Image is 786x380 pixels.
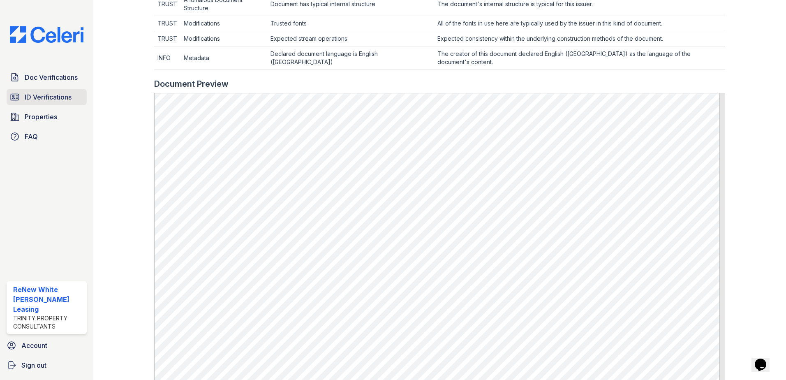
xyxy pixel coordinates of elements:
iframe: chat widget [751,347,778,372]
a: ID Verifications [7,89,87,105]
td: Declared document language is English ([GEOGRAPHIC_DATA]) [267,46,434,70]
td: Expected stream operations [267,31,434,46]
span: Account [21,341,47,350]
td: Expected consistency within the underlying construction methods of the document. [434,31,726,46]
a: Sign out [3,357,90,373]
a: Account [3,337,90,354]
a: FAQ [7,128,87,145]
td: Trusted fonts [267,16,434,31]
td: INFO [154,46,180,70]
td: Metadata [180,46,267,70]
td: The creator of this document declared English ([GEOGRAPHIC_DATA]) as the language of the document... [434,46,726,70]
div: Document Preview [154,78,229,90]
span: Doc Verifications [25,72,78,82]
span: Properties [25,112,57,122]
a: Doc Verifications [7,69,87,86]
td: TRUST [154,31,180,46]
td: Modifications [180,16,267,31]
span: Sign out [21,360,46,370]
td: TRUST [154,16,180,31]
div: ReNew White [PERSON_NAME] Leasing [13,285,83,314]
td: Modifications [180,31,267,46]
span: ID Verifications [25,92,72,102]
img: CE_Logo_Blue-a8612792a0a2168367f1c8372b55b34899dd931a85d93a1a3d3e32e68fde9ad4.png [3,26,90,43]
div: Trinity Property Consultants [13,314,83,331]
a: Properties [7,109,87,125]
td: All of the fonts in use here are typically used by the issuer in this kind of document. [434,16,726,31]
span: FAQ [25,132,38,141]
